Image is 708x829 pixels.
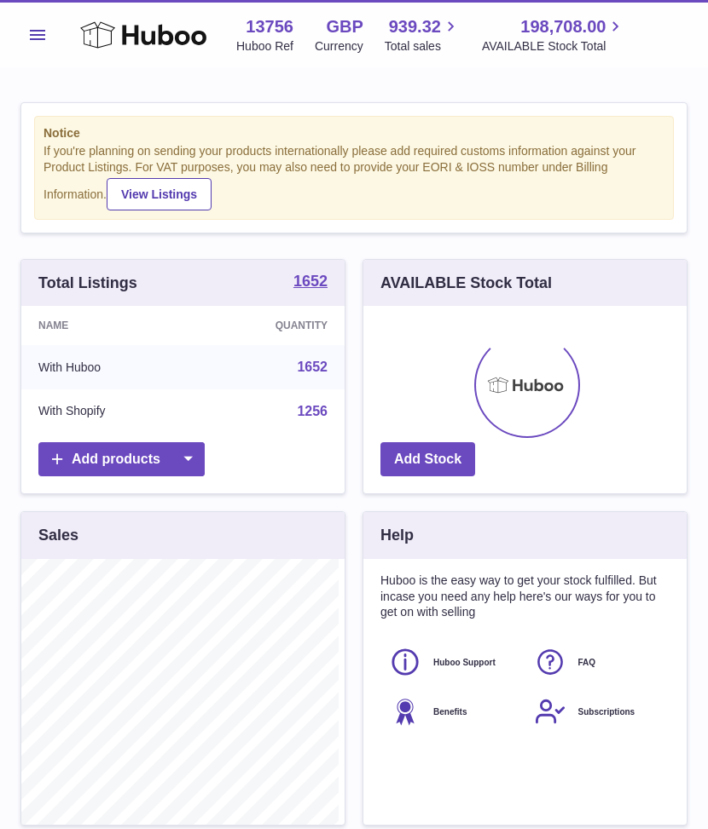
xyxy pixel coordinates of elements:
h3: AVAILABLE Stock Total [380,273,552,293]
strong: GBP [326,15,363,38]
a: 939.32 Total sales [385,15,461,55]
a: Add products [38,442,205,477]
div: Currency [315,38,363,55]
a: Huboo Support [389,646,517,678]
span: AVAILABLE Stock Total [482,38,626,55]
strong: Notice [44,125,664,141]
div: If you're planning on sending your products internationally please add required customs informati... [44,143,664,210]
td: With Huboo [21,345,195,389]
span: 198,708.00 [520,15,606,38]
a: Add Stock [380,442,475,477]
a: 1652 [293,273,328,292]
td: With Shopify [21,389,195,434]
a: 198,708.00 AVAILABLE Stock Total [482,15,626,55]
span: 939.32 [389,15,441,38]
h3: Sales [38,525,78,545]
a: 1652 [297,360,328,374]
strong: 1652 [293,273,328,289]
h3: Help [380,525,414,545]
span: FAQ [578,657,596,669]
a: FAQ [534,646,662,678]
th: Quantity [195,306,345,345]
th: Name [21,306,195,345]
a: 1256 [297,404,328,418]
span: Total sales [385,38,461,55]
span: Benefits [433,706,467,718]
a: Benefits [389,695,517,728]
strong: 13756 [246,15,293,38]
div: Huboo Ref [236,38,293,55]
span: Huboo Support [433,657,496,669]
a: View Listings [107,178,212,210]
h3: Total Listings [38,273,137,293]
span: Subscriptions [578,706,635,718]
p: Huboo is the easy way to get your stock fulfilled. But incase you need any help here's our ways f... [380,573,670,621]
a: Subscriptions [534,695,662,728]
